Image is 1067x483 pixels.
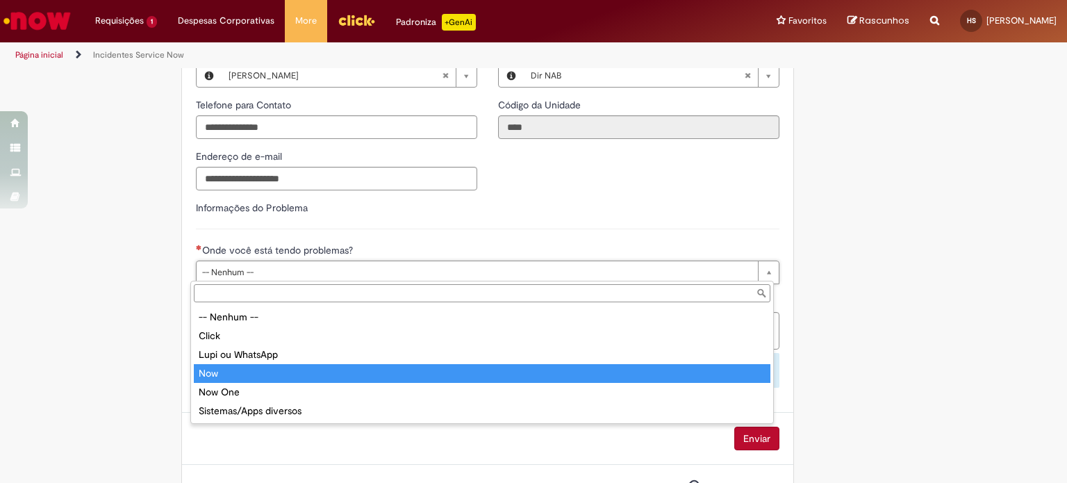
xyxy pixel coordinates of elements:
div: Sistemas/Apps diversos [194,402,770,420]
div: Lupi ou WhatsApp [194,345,770,364]
div: Now [194,364,770,383]
div: Click [194,327,770,345]
div: -- Nenhum -- [194,308,770,327]
div: Now One [194,383,770,402]
ul: Onde você está tendo problemas? [191,305,773,423]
